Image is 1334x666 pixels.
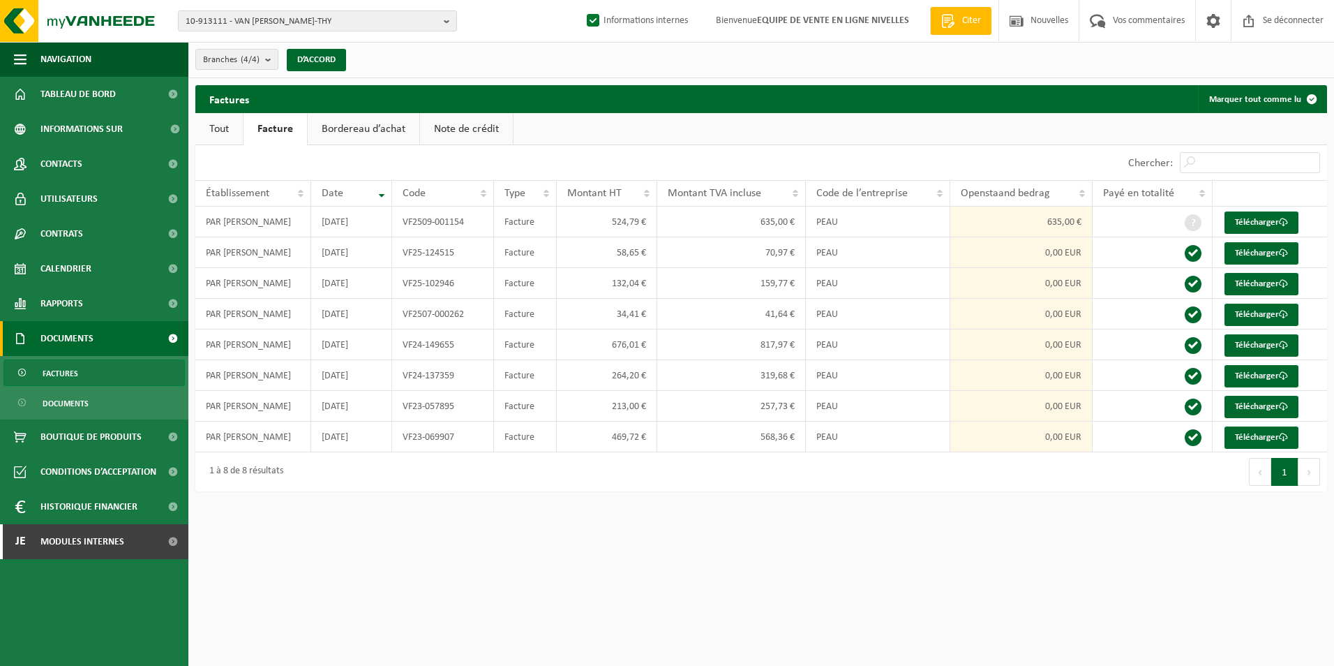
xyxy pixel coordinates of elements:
[178,10,457,31] button: 10-913111 - VAN [PERSON_NAME]-THY
[40,454,156,489] span: Conditions d’acceptation
[1224,427,1298,449] a: Télécharger
[657,237,806,268] td: 70,97 €
[40,182,98,216] span: Utilisateurs
[186,11,438,32] span: 10-913111 - VAN [PERSON_NAME]-THY
[557,237,657,268] td: 58,65 €
[311,207,393,237] td: [DATE]
[657,391,806,422] td: 257,73 €
[950,207,1093,237] td: 635,00 €
[584,10,688,31] label: Informations internes
[1249,458,1271,486] button: Précédent
[1298,458,1320,486] button: Prochain
[557,330,657,360] td: 676,01 €
[1224,273,1298,295] a: Télécharger
[311,422,393,452] td: [DATE]
[203,50,260,71] span: Branches
[392,391,494,422] td: VF23-057895
[950,391,1093,422] td: 0,00 EUR
[557,360,657,391] td: 264,20 €
[40,321,93,356] span: Documents
[241,55,260,64] count: (4/4)
[1224,304,1298,326] a: Télécharger
[557,180,657,207] th: Montant HT
[195,113,243,145] a: Tout
[806,237,950,268] td: PEAU
[657,330,806,360] td: 817,97 €
[806,330,950,360] td: PEAU
[392,207,494,237] td: VF2509-001154
[494,422,557,452] td: Facture
[1235,402,1279,411] font: Télécharger
[195,268,311,299] td: PAR [PERSON_NAME]
[557,422,657,452] td: 469,72 €
[494,391,557,422] td: Facture
[1271,458,1298,486] button: 1
[195,299,311,330] td: PAR [PERSON_NAME]
[1235,341,1279,350] font: Télécharger
[311,237,393,268] td: [DATE]
[1093,180,1213,207] th: Payé en totalité
[308,113,419,145] a: Bordereau d’achat
[806,391,950,422] td: PEAU
[392,422,494,452] td: VF23-069907
[40,489,137,524] span: Historique financier
[1209,95,1301,104] font: Marquer tout comme lu
[806,180,950,207] th: Code de l’entreprise
[1224,334,1298,357] a: Télécharger
[806,299,950,330] td: PEAU
[40,147,82,182] span: Contacts
[806,360,950,391] td: PEAU
[657,422,806,452] td: 568,36 €
[311,299,393,330] td: [DATE]
[657,268,806,299] td: 159,77 €
[1235,371,1279,380] font: Télécharger
[195,422,311,452] td: PAR [PERSON_NAME]
[557,268,657,299] td: 132,04 €
[195,49,278,70] button: Branches(4/4)
[950,422,1093,452] td: 0,00 EUR
[40,524,124,559] span: Modules internes
[950,330,1093,360] td: 0,00 EUR
[392,268,494,299] td: VF25-102946
[195,85,263,112] h2: Factures
[494,299,557,330] td: Facture
[950,237,1093,268] td: 0,00 EUR
[14,524,27,559] span: Je
[757,15,909,26] strong: EQUIPE DE VENTE EN LIGNE NIVELLES
[950,299,1093,330] td: 0,00 EUR
[1235,279,1279,288] font: Télécharger
[1224,365,1298,387] a: Télécharger
[504,188,525,199] span: Type
[392,330,494,360] td: VF24-149655
[494,268,557,299] td: Facture
[494,237,557,268] td: Facture
[1224,212,1298,234] a: Télécharger
[494,207,557,237] td: Facture
[202,459,283,484] div: 1 à 8 de 8 résultats
[392,360,494,391] td: VF24-137359
[403,188,426,199] span: Code
[1235,433,1279,442] font: Télécharger
[930,7,991,35] a: Citer
[311,330,393,360] td: [DATE]
[1224,242,1298,265] a: Télécharger
[40,286,83,321] span: Rapports
[950,268,1093,299] td: 0,00 EUR
[392,237,494,268] td: VF25-124515
[40,112,161,147] span: Informations sur l’entreprise
[657,207,806,237] td: 635,00 €
[311,180,393,207] th: Date
[959,14,984,28] span: Citer
[40,251,91,286] span: Calendrier
[195,330,311,360] td: PAR [PERSON_NAME]
[557,299,657,330] td: 34,41 €
[657,180,806,207] th: Montant TVA incluse
[40,42,91,77] span: Navigation
[311,268,393,299] td: [DATE]
[195,237,311,268] td: PAR [PERSON_NAME]
[1128,158,1173,169] label: Chercher:
[392,299,494,330] td: VF2507-000262
[950,360,1093,391] td: 0,00 EUR
[557,207,657,237] td: 524,79 €
[961,188,1050,199] span: Openstaand bedrag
